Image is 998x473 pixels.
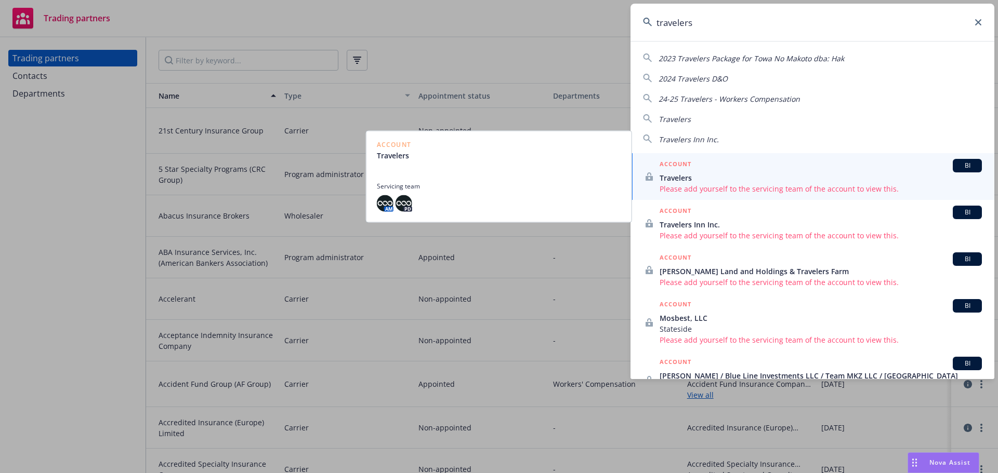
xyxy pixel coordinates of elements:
[908,452,979,473] button: Nova Assist
[957,161,978,170] span: BI
[660,313,982,323] span: Mosbest, LLC
[631,351,994,409] a: ACCOUNTBI[PERSON_NAME] / Blue Line Investments LLC / Team MKZ LLC / [GEOGRAPHIC_DATA]
[957,254,978,264] span: BI
[957,208,978,217] span: BI
[660,266,982,277] span: [PERSON_NAME] Land and Holdings & Travelers Farm
[659,94,800,104] span: 24-25 Travelers - Workers Compensation
[631,153,994,200] a: ACCOUNTBITravelersPlease add yourself to the servicing team of the account to view this.
[660,299,691,312] h5: ACCOUNT
[659,134,719,144] span: Travelers Inn Inc.
[957,301,978,310] span: BI
[660,172,982,183] span: Travelers
[631,293,994,351] a: ACCOUNTBIMosbest, LLCStatesidePlease add yourself to the servicing team of the account to view this.
[631,200,994,247] a: ACCOUNTBITravelers Inn Inc.Please add yourself to the servicing team of the account to view this.
[660,183,982,194] span: Please add yourself to the servicing team of the account to view this.
[659,114,691,124] span: Travelers
[660,252,691,265] h5: ACCOUNT
[660,334,982,345] span: Please add yourself to the servicing team of the account to view this.
[957,359,978,368] span: BI
[660,219,982,230] span: Travelers Inn Inc.
[660,230,982,241] span: Please add yourself to the servicing team of the account to view this.
[929,458,970,467] span: Nova Assist
[660,357,691,369] h5: ACCOUNT
[660,159,691,171] h5: ACCOUNT
[660,277,982,288] span: Please add yourself to the servicing team of the account to view this.
[659,53,844,63] span: 2023 Travelers Package for Towa No Makoto dba: Hak
[660,370,982,381] span: [PERSON_NAME] / Blue Line Investments LLC / Team MKZ LLC / [GEOGRAPHIC_DATA]
[660,323,982,334] span: Stateside
[660,206,691,218] h5: ACCOUNT
[659,74,728,84] span: 2024 Travelers D&O
[908,453,921,472] div: Drag to move
[631,247,994,293] a: ACCOUNTBI[PERSON_NAME] Land and Holdings & Travelers FarmPlease add yourself to the servicing tea...
[631,4,994,41] input: Search...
